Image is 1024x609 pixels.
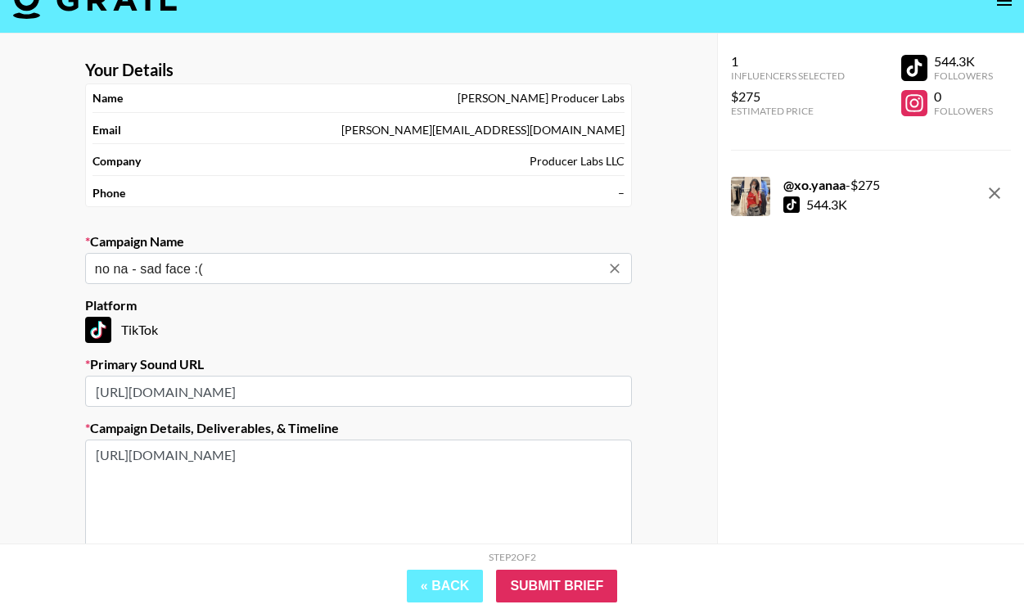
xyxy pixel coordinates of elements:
[934,105,993,117] div: Followers
[618,186,625,201] div: –
[978,177,1011,210] button: remove
[731,53,845,70] div: 1
[458,91,625,106] div: [PERSON_NAME] Producer Labs
[731,70,845,82] div: Influencers Selected
[341,123,625,138] div: [PERSON_NAME][EMAIL_ADDRESS][DOMAIN_NAME]
[489,551,536,563] div: Step 2 of 2
[934,53,993,70] div: 544.3K
[85,60,174,80] strong: Your Details
[603,257,626,280] button: Clear
[85,356,632,372] label: Primary Sound URL
[934,70,993,82] div: Followers
[92,154,141,169] strong: Company
[496,570,617,602] input: Submit Brief
[407,570,484,602] button: « Back
[85,376,632,407] input: https://www.tiktok.com/music/Old-Town-Road-6683330941219244813
[92,123,121,138] strong: Email
[806,196,847,213] div: 544.3K
[95,259,600,278] input: Old Town Road - Lil Nas X + Billy Ray Cyrus
[85,420,632,436] label: Campaign Details, Deliverables, & Timeline
[530,154,625,169] div: Producer Labs LLC
[934,88,993,105] div: 0
[85,233,632,250] label: Campaign Name
[85,297,632,314] label: Platform
[85,317,632,343] div: TikTok
[731,105,845,117] div: Estimated Price
[731,88,845,105] div: $275
[85,317,111,343] img: TikTok
[942,527,1004,589] iframe: Drift Widget Chat Controller
[783,177,880,193] div: - $ 275
[92,186,125,201] strong: Phone
[783,177,846,192] strong: @ xo.yanaa
[92,91,123,106] strong: Name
